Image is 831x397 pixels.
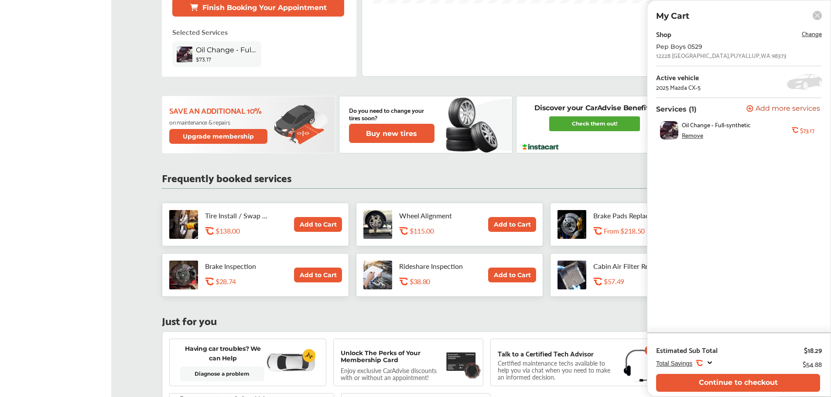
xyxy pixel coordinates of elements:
[463,362,481,379] img: badge.f18848ea.svg
[656,28,671,40] div: Shop
[303,349,316,362] img: cardiogram-logo.18e20815.svg
[660,121,678,139] img: oil-change-thumb.jpg
[593,262,659,270] p: Cabin Air Filter Replacement
[196,56,211,63] b: $73.17
[498,349,594,357] p: Talk to a Certified Tech Advisor
[557,210,586,239] img: brake-pads-replacement-thumb.jpg
[180,366,264,381] a: Diagnose a problem
[349,106,434,121] p: Do you need to change your tires soon?
[294,217,342,232] button: Add to Cart
[521,144,560,150] img: instacart-logo.217963cc.svg
[549,116,640,131] a: Check them out!
[746,105,820,113] button: Add more services
[399,262,465,270] p: Rideshare Inspection
[488,268,536,282] button: Add to Cart
[274,105,328,145] img: update-membership.81812027.svg
[215,227,297,235] div: $138.00
[445,94,503,156] img: new-tire.a0c7fe23.svg
[169,210,198,239] img: tire-install-swap-tires-thumb.jpg
[498,361,617,379] p: Certified maintenance techs available to help you via chat when you need to make an informed deci...
[162,173,291,181] p: Frequently booked services
[177,47,192,62] img: oil-change-thumb.jpg
[656,360,692,367] span: Total Savings
[363,210,392,239] img: wheel-alignment-thumb.jpg
[593,211,659,220] p: Brake Pads Replacement
[656,346,718,354] div: Estimated Sub Total
[656,43,796,50] div: Pep Boys 0529
[180,344,266,363] p: Having car troubles? We can Help
[656,105,697,113] p: Services (1)
[800,127,814,134] b: $73.17
[656,374,820,392] button: Continue to checkout
[410,227,491,235] div: $115.00
[746,105,822,113] a: Add more services
[656,52,787,59] div: 12228 [GEOGRAPHIC_DATA] , PUYALLUP , WA 98373
[534,103,654,113] p: Discover your CarAdvise Benefits!
[488,217,536,232] button: Add to Cart
[624,349,655,382] img: headphones.1b115f31.svg
[557,261,586,289] img: cabin-air-filter-replacement-thumb.jpg
[787,74,822,90] img: placeholder_car.5a1ece94.svg
[656,73,701,81] div: Active vehicle
[169,119,269,126] p: on maintenance & repairs
[169,129,268,144] button: Upgrade membership
[294,268,342,282] button: Add to Cart
[656,84,701,91] div: 2025 Mazda CX-5
[215,277,297,285] div: $28.74
[169,105,269,115] p: Save an additional 10%
[682,132,703,139] div: Remove
[266,353,315,372] img: diagnose-vehicle.c84bcb0a.svg
[682,121,751,128] span: Oil Change - Full-synthetic
[169,261,198,289] img: brake-inspection-thumb.jpg
[205,262,270,270] p: Brake Inspection
[363,261,392,289] img: rideshare-visual-inspection-thumb.jpg
[341,349,442,363] p: Unlock The Perks of Your Membership Card
[399,211,465,220] p: Wheel Alignment
[196,46,257,54] span: Oil Change - Full-synthetic
[645,345,655,356] img: check-icon.521c8815.svg
[804,346,822,354] div: $18.29
[349,124,434,143] button: Buy new tires
[410,277,491,285] div: $38.80
[162,316,217,324] p: Just for you
[341,367,445,381] p: Enjoy exclusive CarAdvise discounts with or without an appointment!
[803,358,822,370] div: $54.88
[172,27,228,37] p: Selected Services
[802,28,822,38] span: Change
[656,11,689,21] p: My Cart
[446,349,476,373] img: maintenance-card.27cfeff5.svg
[604,277,685,285] div: $57.49
[604,227,675,235] p: From $218.50 - $437.00
[756,105,820,113] span: Add more services
[205,211,270,220] p: Tire Install / Swap Tires
[349,124,436,143] a: Buy new tires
